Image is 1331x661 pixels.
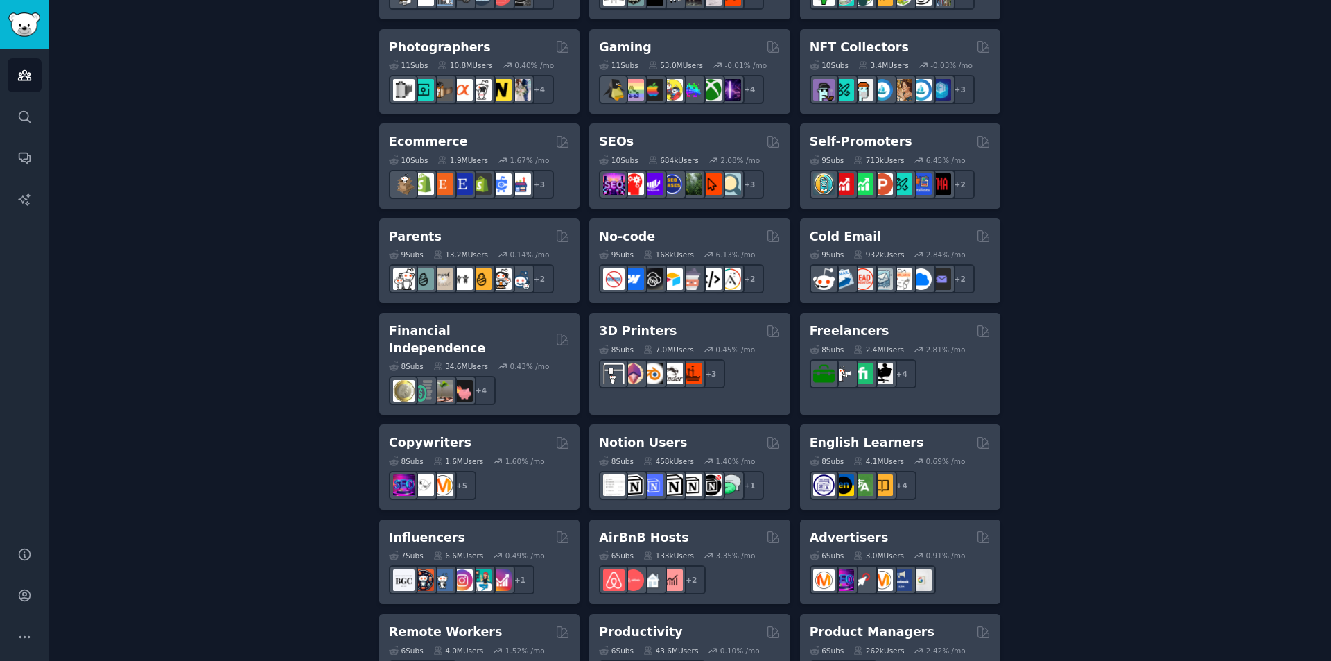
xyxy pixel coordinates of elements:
img: youtubepromotion [833,173,854,195]
div: 0.14 % /mo [510,250,550,259]
img: ProductHunters [871,173,893,195]
img: CozyGamers [623,79,644,101]
div: -0.03 % /mo [930,60,973,70]
div: 0.45 % /mo [715,345,755,354]
div: 43.6M Users [643,646,698,655]
div: 4.0M Users [433,646,484,655]
div: 4.1M Users [853,456,904,466]
div: 11 Sub s [599,60,638,70]
img: TechSEO [623,173,644,195]
img: socialmedia [412,569,434,591]
img: Etsy [432,173,453,195]
img: googleads [910,569,932,591]
img: 3Dprinting [603,363,625,384]
div: 932k Users [853,250,904,259]
img: analog [393,79,415,101]
img: canon [471,79,492,101]
div: 262k Users [853,646,904,655]
div: 1.40 % /mo [716,456,756,466]
img: PPC [852,569,873,591]
img: SEO [393,474,415,496]
img: FreeNotionTemplates [642,474,663,496]
div: + 3 [696,359,725,388]
img: Notiontemplates [603,474,625,496]
div: 8 Sub s [389,361,424,371]
img: InstagramMarketing [451,569,473,591]
h2: Gaming [599,39,651,56]
img: macgaming [642,79,663,101]
div: 713k Users [853,155,904,165]
img: selfpromotion [852,173,873,195]
div: 684k Users [648,155,699,165]
img: SonyAlpha [451,79,473,101]
h2: Notion Users [599,434,687,452]
h2: Cold Email [810,228,881,246]
h2: Influencers [389,529,465,547]
img: streetphotography [412,79,434,101]
div: 11 Sub s [389,60,428,70]
img: freelance_forhire [833,363,854,384]
div: 1.67 % /mo [510,155,550,165]
div: + 4 [525,75,554,104]
h2: 3D Printers [599,323,677,340]
div: 13.2M Users [433,250,488,259]
div: + 2 [946,264,975,293]
img: GamerPals [661,79,683,101]
div: 0.43 % /mo [510,361,550,371]
img: Emailmarketing [833,268,854,290]
div: 3.35 % /mo [716,551,756,560]
div: 2.42 % /mo [926,646,966,655]
img: dropship [393,173,415,195]
div: 6 Sub s [599,551,634,560]
h2: Photographers [389,39,491,56]
div: 10.8M Users [437,60,492,70]
h2: English Learners [810,434,924,452]
div: 2.4M Users [853,345,904,354]
img: 3Dmodeling [623,363,644,384]
img: EnglishLearning [833,474,854,496]
img: blender [642,363,663,384]
img: reviewmyshopify [471,173,492,195]
div: 8 Sub s [389,456,424,466]
h2: SEOs [599,133,634,151]
img: NotionPromote [720,474,741,496]
h2: Advertisers [810,529,889,547]
img: XboxGamers [700,79,722,101]
div: + 5 [447,471,476,500]
img: beyondthebump [432,268,453,290]
img: Nikon [490,79,512,101]
img: AirBnBHosts [623,569,644,591]
img: SingleParents [412,268,434,290]
div: + 4 [887,471,916,500]
img: FinancialPlanning [412,380,434,402]
div: 168k Users [643,250,694,259]
img: AnalogCommunity [432,79,453,101]
div: 7.0M Users [643,345,694,354]
img: coldemail [871,268,893,290]
div: 1.9M Users [437,155,488,165]
img: linux_gaming [603,79,625,101]
img: forhire [813,363,835,384]
div: + 1 [735,471,764,500]
div: + 1 [505,565,534,594]
div: 0.40 % /mo [514,60,554,70]
img: fatFIRE [451,380,473,402]
img: toddlers [451,268,473,290]
img: GummySearch logo [8,12,40,37]
div: 2.84 % /mo [926,250,966,259]
h2: AirBnB Hosts [599,529,688,547]
h2: Ecommerce [389,133,468,151]
img: CryptoArt [891,79,912,101]
img: SEO_cases [661,173,683,195]
img: Freelancers [871,363,893,384]
img: FacebookAds [891,569,912,591]
img: alphaandbetausers [891,173,912,195]
img: FixMyPrint [681,363,702,384]
img: Fire [432,380,453,402]
img: airbnb_hosts [603,569,625,591]
img: Local_SEO [681,173,702,195]
img: Parents [510,268,531,290]
img: DigitalItems [930,79,951,101]
h2: Freelancers [810,323,889,340]
img: marketing [813,569,835,591]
